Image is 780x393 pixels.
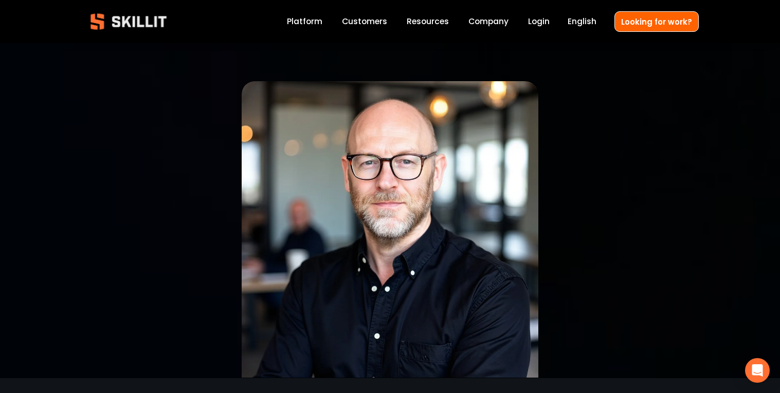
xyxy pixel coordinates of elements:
[82,6,175,37] img: Skillit
[528,15,550,29] a: Login
[568,15,596,27] span: English
[568,15,596,29] div: language picker
[407,15,449,27] span: Resources
[468,15,509,29] a: Company
[614,11,699,31] a: Looking for work?
[342,15,387,29] a: Customers
[407,15,449,29] a: folder dropdown
[287,15,322,29] a: Platform
[745,358,770,383] div: Open Intercom Messenger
